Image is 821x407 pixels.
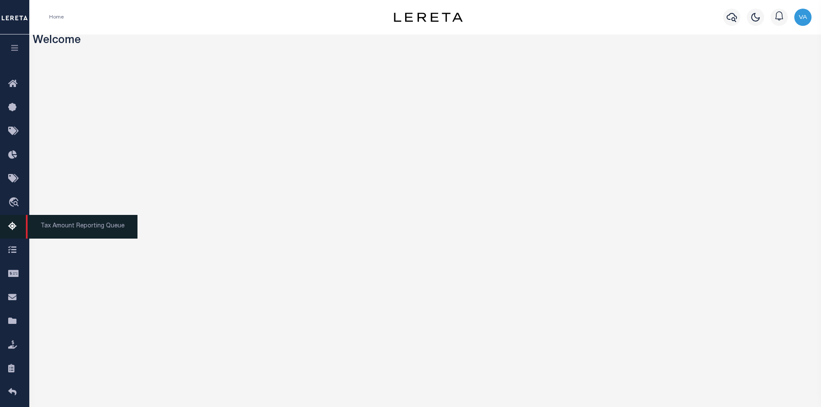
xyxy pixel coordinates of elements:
[794,9,812,26] img: svg+xml;base64,PHN2ZyB4bWxucz0iaHR0cDovL3d3dy53My5vcmcvMjAwMC9zdmciIHBvaW50ZXItZXZlbnRzPSJub25lIi...
[26,215,137,239] span: Tax Amount Reporting Queue
[33,34,818,48] h3: Welcome
[394,12,463,22] img: logo-dark.svg
[49,13,64,21] li: Home
[8,197,22,208] i: travel_explore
